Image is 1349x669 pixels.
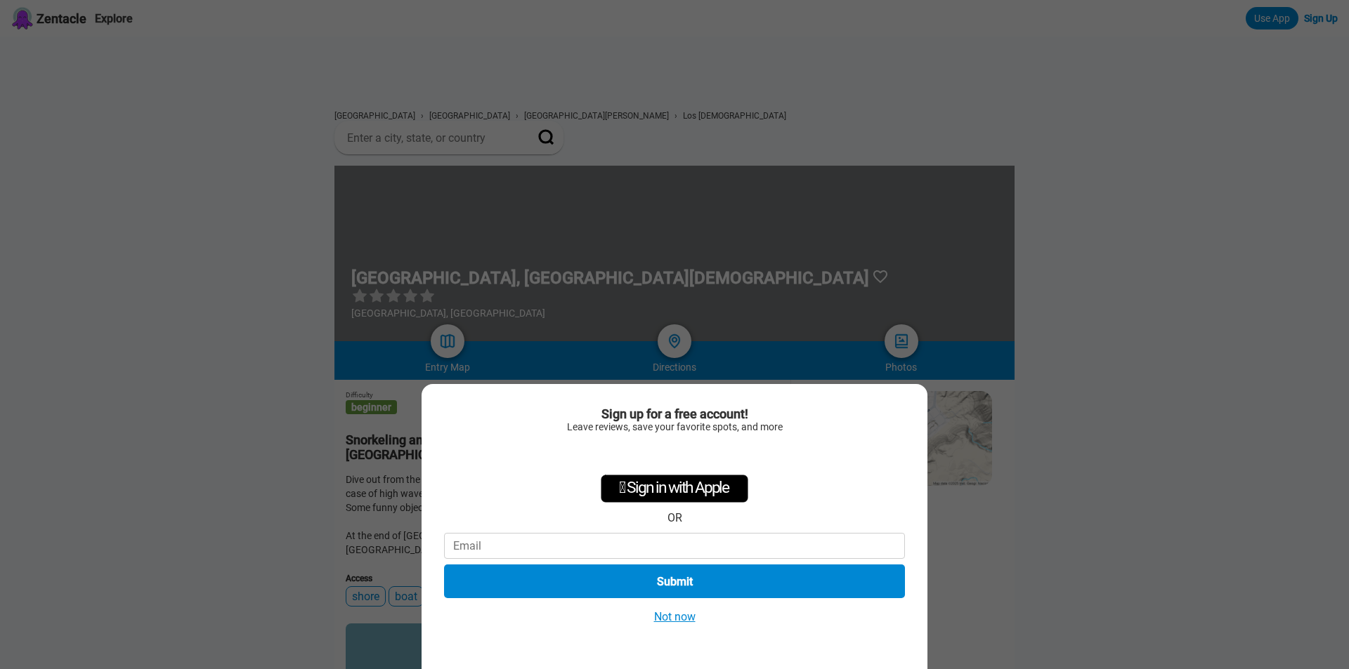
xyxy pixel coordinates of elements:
button: Submit [444,564,905,598]
iframe: Sign in with Google Button [604,439,746,470]
input: Email [444,533,905,559]
div: Sign in with Apple [601,475,748,503]
button: Not now [650,609,700,624]
div: OR [667,511,682,524]
div: Leave reviews, save your favorite spots, and more [444,421,905,432]
div: Sign up for a free account! [444,406,905,421]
